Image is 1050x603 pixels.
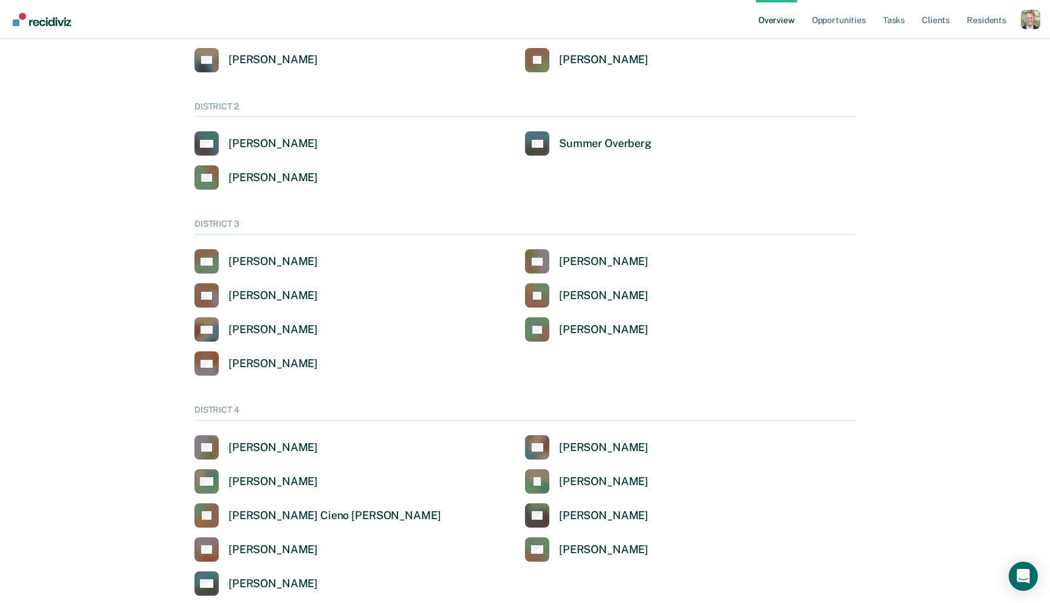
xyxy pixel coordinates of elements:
[525,317,648,342] a: [PERSON_NAME]
[194,317,318,342] a: [PERSON_NAME]
[194,435,318,460] a: [PERSON_NAME]
[228,289,318,303] div: [PERSON_NAME]
[559,441,648,455] div: [PERSON_NAME]
[559,509,648,523] div: [PERSON_NAME]
[559,543,648,557] div: [PERSON_NAME]
[228,577,318,591] div: [PERSON_NAME]
[228,255,318,269] div: [PERSON_NAME]
[525,503,648,528] a: [PERSON_NAME]
[228,509,441,523] div: [PERSON_NAME] Cieno [PERSON_NAME]
[194,102,856,117] div: DISTRICT 2
[525,48,648,72] a: [PERSON_NAME]
[194,405,856,421] div: DISTRICT 4
[559,255,648,269] div: [PERSON_NAME]
[194,219,856,235] div: DISTRICT 3
[194,351,318,376] a: [PERSON_NAME]
[525,283,648,308] a: [PERSON_NAME]
[1021,10,1040,29] button: Profile dropdown button
[194,537,318,562] a: [PERSON_NAME]
[525,537,648,562] a: [PERSON_NAME]
[559,289,648,303] div: [PERSON_NAME]
[1009,562,1038,591] div: Open Intercom Messenger
[194,48,318,72] a: [PERSON_NAME]
[228,475,318,489] div: [PERSON_NAME]
[559,137,651,151] div: Summer Overberg
[559,475,648,489] div: [PERSON_NAME]
[559,53,648,67] div: [PERSON_NAME]
[194,131,318,156] a: [PERSON_NAME]
[194,469,318,494] a: [PERSON_NAME]
[194,249,318,274] a: [PERSON_NAME]
[228,543,318,557] div: [PERSON_NAME]
[525,131,651,156] a: Summer Overberg
[228,441,318,455] div: [PERSON_NAME]
[13,13,71,26] img: Recidiviz
[194,165,318,190] a: [PERSON_NAME]
[525,249,648,274] a: [PERSON_NAME]
[228,137,318,151] div: [PERSON_NAME]
[228,171,318,185] div: [PERSON_NAME]
[194,571,318,596] a: [PERSON_NAME]
[194,503,441,528] a: [PERSON_NAME] Cieno [PERSON_NAME]
[559,323,648,337] div: [PERSON_NAME]
[228,357,318,371] div: [PERSON_NAME]
[228,323,318,337] div: [PERSON_NAME]
[194,283,318,308] a: [PERSON_NAME]
[525,435,648,460] a: [PERSON_NAME]
[228,53,318,67] div: [PERSON_NAME]
[525,469,648,494] a: [PERSON_NAME]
